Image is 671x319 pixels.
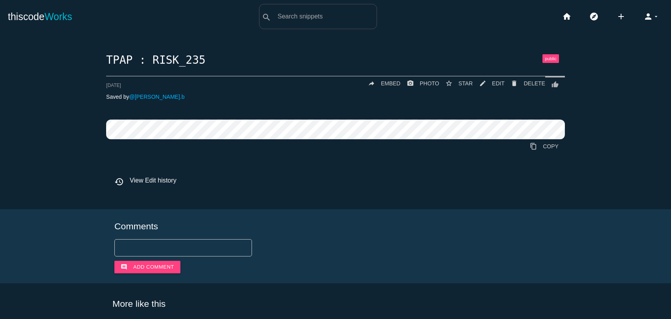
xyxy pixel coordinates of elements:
[106,83,121,88] span: [DATE]
[114,221,557,231] h5: Comments
[473,76,505,90] a: mode_editEDIT
[524,139,565,153] a: Copy to Clipboard
[114,261,180,273] button: commentAdd comment
[420,80,439,87] span: PHOTO
[8,4,72,29] a: thiscodeWorks
[121,261,127,273] i: comment
[114,177,124,186] i: history
[511,76,518,90] i: delete
[106,54,565,66] h1: TPAP : RISK_235
[530,139,537,153] i: content_copy
[101,299,570,309] h5: More like this
[653,4,659,29] i: arrow_drop_down
[274,8,377,25] input: Search snippets
[407,76,414,90] i: photo_camera
[368,76,375,90] i: reply
[643,4,653,29] i: person
[401,76,439,90] a: photo_cameraPHOTO
[129,94,184,100] a: @[PERSON_NAME].b
[504,76,545,90] a: Delete Post
[44,11,72,22] span: Works
[458,80,472,87] span: STAR
[259,4,274,29] button: search
[479,76,486,90] i: mode_edit
[492,80,505,87] span: EDIT
[616,4,626,29] i: add
[381,80,401,87] span: EMBED
[589,4,599,29] i: explore
[562,4,572,29] i: home
[114,177,565,184] h6: View Edit history
[106,94,565,100] p: Saved by
[262,5,271,30] i: search
[439,76,472,90] button: star_borderSTAR
[524,80,545,87] span: DELETE
[362,76,401,90] a: replyEMBED
[445,76,452,90] i: star_border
